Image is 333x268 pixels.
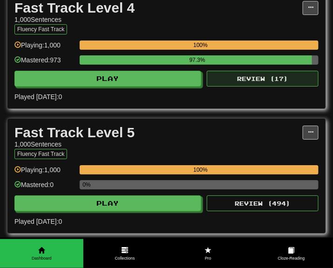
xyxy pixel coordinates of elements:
button: Review (17) [207,71,319,87]
button: Review (494) [207,195,319,211]
div: Playing: 1,000 [14,165,75,181]
span: Pro [167,255,250,261]
button: Fluency Fast Track [14,149,67,159]
span: Played [DATE]: 0 [14,92,319,101]
div: Fast Track Level 4 [14,1,303,15]
div: 100% [82,40,319,50]
div: Fast Track Level 5 [14,126,303,140]
button: Fluency Fast Track [14,24,67,34]
div: 97.3% [82,55,312,65]
span: Collections [83,255,167,261]
button: Play [14,195,201,211]
span: Cloze-Reading [250,255,333,261]
div: 1,000 Sentences [14,15,303,24]
span: Played [DATE]: 0 [14,217,319,226]
div: 1,000 Sentences [14,140,303,149]
div: 100% [82,165,319,174]
div: Mastered: 0 [14,180,75,195]
div: Mastered: 973 [14,55,75,71]
div: Playing: 1,000 [14,40,75,56]
button: Play [14,71,201,87]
